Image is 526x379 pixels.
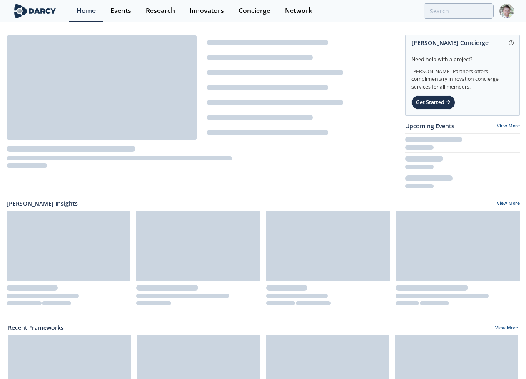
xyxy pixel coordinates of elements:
a: Recent Frameworks [8,323,64,332]
div: Home [77,7,96,14]
img: Profile [499,4,514,18]
div: Concierge [239,7,270,14]
img: information.svg [509,40,514,45]
a: View More [497,200,520,208]
div: Events [110,7,131,14]
div: Research [146,7,175,14]
div: Innovators [189,7,224,14]
a: View More [497,123,520,129]
div: [PERSON_NAME] Concierge [411,35,514,50]
div: [PERSON_NAME] Partners offers complimentary innovation concierge services for all members. [411,63,514,91]
a: [PERSON_NAME] Insights [7,199,78,208]
img: logo-wide.svg [12,4,58,18]
input: Advanced Search [424,3,494,19]
div: Need help with a project? [411,50,514,63]
a: Upcoming Events [405,122,454,130]
div: Get Started [411,95,455,110]
a: View More [495,325,518,332]
div: Network [285,7,312,14]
